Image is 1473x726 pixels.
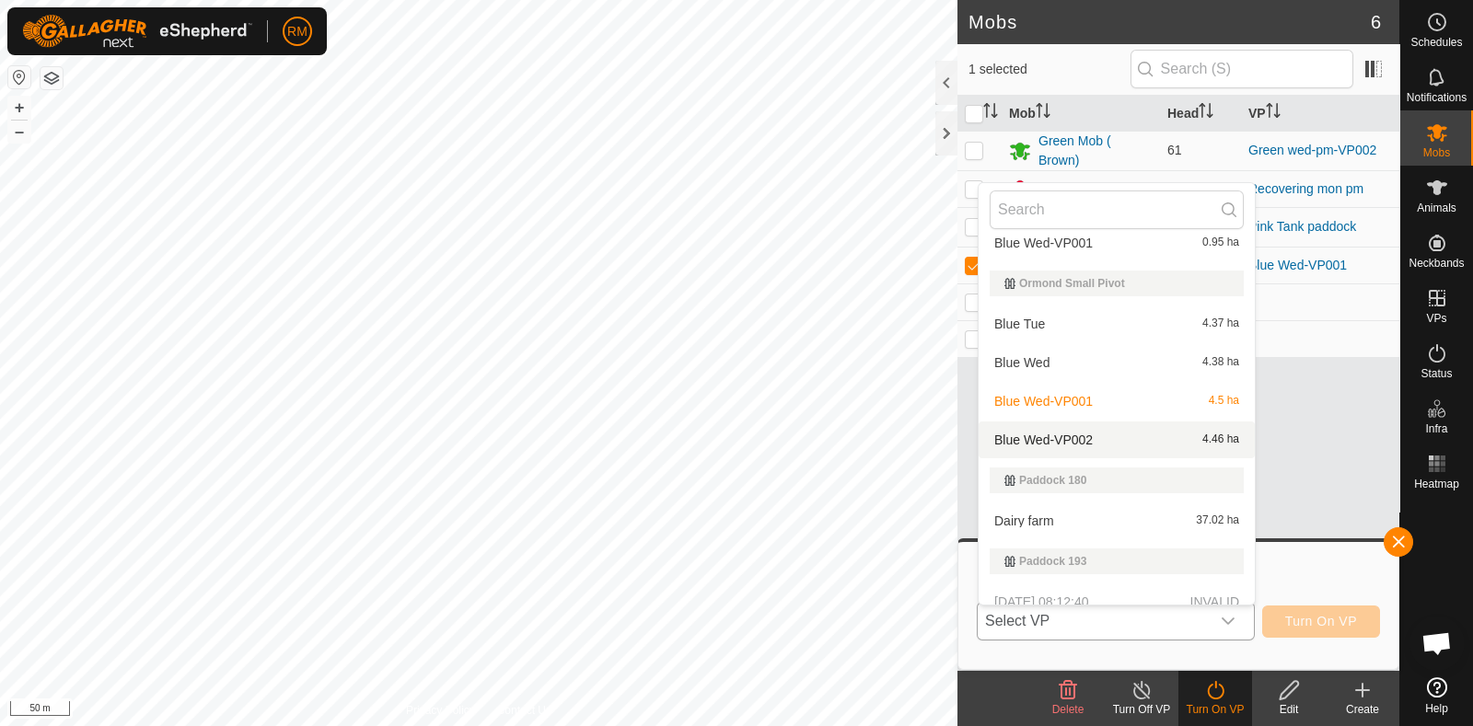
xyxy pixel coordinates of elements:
[1423,147,1450,158] span: Mobs
[41,67,63,89] button: Map Layers
[1202,317,1239,330] span: 4.37 ha
[287,22,307,41] span: RM
[1241,320,1399,357] td: -
[1199,106,1213,121] p-sorticon: Activate to sort
[1285,614,1357,628] span: Turn On VP
[1248,181,1363,196] a: Recovering mon pm
[497,702,551,719] a: Contact Us
[1038,132,1153,170] div: Green Mob ( Brown)
[8,66,30,88] button: Reset Map
[8,121,30,143] button: –
[1248,258,1347,272] a: Blue Wed-VP001
[1105,701,1178,718] div: Turn Off VP
[1425,703,1448,714] span: Help
[1038,179,1104,199] div: Recovering
[1002,96,1160,132] th: Mob
[1426,313,1446,324] span: VPs
[968,11,1371,33] h2: Mobs
[1004,475,1229,486] div: Paddock 180
[1196,514,1239,527] span: 37.02 ha
[1409,616,1465,671] div: Open chat
[968,60,1131,79] span: 1 selected
[1409,258,1464,269] span: Neckbands
[1421,368,1452,379] span: Status
[1210,603,1247,640] div: dropdown trigger
[1241,96,1399,132] th: VP
[994,395,1093,408] span: Blue Wed-VP001
[1178,701,1252,718] div: Turn On VP
[1167,181,1175,196] span: 3
[994,433,1093,446] span: Blue Wed-VP002
[1004,278,1229,289] div: Ormond Small Pivot
[1202,433,1239,446] span: 4.46 ha
[1252,701,1326,718] div: Edit
[1326,701,1399,718] div: Create
[994,236,1093,249] span: Blue Wed-VP001
[22,15,252,48] img: Gallagher Logo
[1036,106,1050,121] p-sorticon: Activate to sort
[979,305,1255,342] li: Blue Tue
[1407,92,1467,103] span: Notifications
[990,190,1244,229] input: Search
[979,225,1255,261] li: Blue Wed-VP001
[1417,202,1456,213] span: Animals
[1371,8,1381,36] span: 6
[1160,96,1241,132] th: Head
[1410,37,1462,48] span: Schedules
[1004,556,1229,567] div: Paddock 193
[979,421,1255,458] li: Blue Wed-VP002
[979,502,1255,539] li: Dairy farm
[1248,219,1356,234] a: Pink Tank paddock
[8,97,30,119] button: +
[1400,670,1473,721] a: Help
[978,603,1210,640] span: Select VP
[1131,50,1353,88] input: Search (S)
[994,317,1045,330] span: Blue Tue
[1241,283,1399,320] td: -
[1262,605,1380,638] button: Turn On VP
[1167,143,1182,157] span: 61
[1425,423,1447,434] span: Infra
[1202,356,1239,369] span: 4.38 ha
[1209,395,1239,408] span: 4.5 ha
[979,344,1255,381] li: Blue Wed
[994,356,1050,369] span: Blue Wed
[1414,478,1459,490] span: Heatmap
[1266,106,1281,121] p-sorticon: Activate to sort
[979,383,1255,420] li: Blue Wed-VP001
[983,106,998,121] p-sorticon: Activate to sort
[1248,143,1376,157] a: Green wed-pm-VP002
[1202,236,1239,249] span: 0.95 ha
[994,514,1054,527] span: Dairy farm
[406,702,475,719] a: Privacy Policy
[1052,703,1084,716] span: Delete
